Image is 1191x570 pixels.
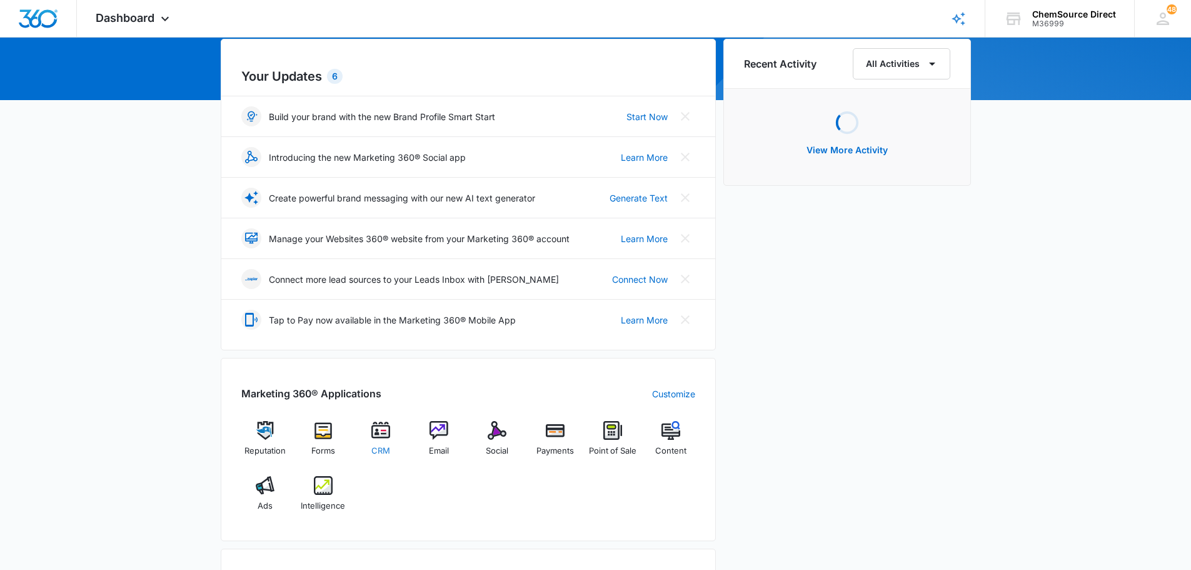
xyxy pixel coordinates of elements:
a: Connect Now [612,273,668,286]
div: 6 [327,69,343,84]
button: Close [675,228,695,248]
span: Forms [311,445,335,457]
h6: Recent Activity [744,56,817,71]
p: Introducing the new Marketing 360® Social app [269,151,466,164]
span: CRM [371,445,390,457]
div: account name [1032,9,1116,19]
span: Dashboard [96,11,154,24]
a: Point of Sale [589,421,637,466]
a: Start Now [626,110,668,123]
button: Close [675,106,695,126]
span: Content [655,445,686,457]
a: Learn More [621,151,668,164]
a: Social [473,421,521,466]
a: Payments [531,421,579,466]
a: Forms [299,421,347,466]
p: Manage your Websites 360® website from your Marketing 360® account [269,232,570,245]
button: View More Activity [794,135,900,165]
a: Learn More [621,313,668,327]
span: Payments [536,445,574,457]
button: All Activities [853,48,950,79]
span: Point of Sale [589,445,636,457]
span: Social [486,445,508,457]
span: Email [429,445,449,457]
h2: Marketing 360® Applications [241,386,381,401]
a: Intelligence [299,476,347,521]
a: Customize [652,387,695,400]
a: Content [647,421,695,466]
div: notifications count [1167,4,1177,14]
div: account id [1032,19,1116,28]
a: Ads [241,476,289,521]
a: Learn More [621,232,668,245]
a: Generate Text [610,191,668,205]
a: CRM [357,421,405,466]
button: Close [675,147,695,167]
a: Email [415,421,463,466]
button: Close [675,188,695,208]
a: Reputation [241,421,289,466]
p: Tap to Pay now available in the Marketing 360® Mobile App [269,313,516,327]
span: 48 [1167,4,1177,14]
span: Ads [258,500,273,512]
span: Reputation [244,445,286,457]
button: Close [675,310,695,330]
p: Build your brand with the new Brand Profile Smart Start [269,110,495,123]
h2: Your Updates [241,67,695,86]
span: Intelligence [301,500,345,512]
button: Close [675,269,695,289]
p: Create powerful brand messaging with our new AI text generator [269,191,535,205]
p: Connect more lead sources to your Leads Inbox with [PERSON_NAME] [269,273,559,286]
